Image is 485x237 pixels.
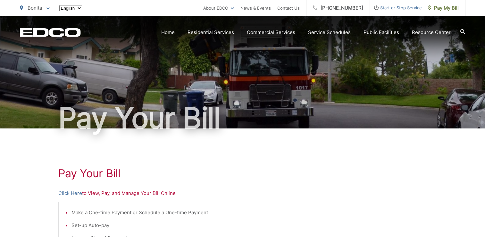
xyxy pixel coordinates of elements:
li: Set-up Auto-pay [71,222,420,229]
p: to View, Pay, and Manage Your Bill Online [58,189,427,197]
a: About EDCO [203,4,234,12]
a: Home [161,29,175,36]
a: News & Events [240,4,271,12]
span: Bonita [28,5,42,11]
h1: Pay Your Bill [20,102,465,134]
a: EDCD logo. Return to the homepage. [20,28,81,37]
li: Make a One-time Payment or Schedule a One-time Payment [71,209,420,216]
a: Resource Center [412,29,451,36]
h1: Pay Your Bill [58,167,427,180]
span: Pay My Bill [428,4,459,12]
a: Contact Us [277,4,300,12]
a: Public Facilities [364,29,399,36]
a: Residential Services [188,29,234,36]
a: Click Here [58,189,82,197]
select: Select a language [59,5,82,11]
a: Service Schedules [308,29,351,36]
a: Commercial Services [247,29,295,36]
